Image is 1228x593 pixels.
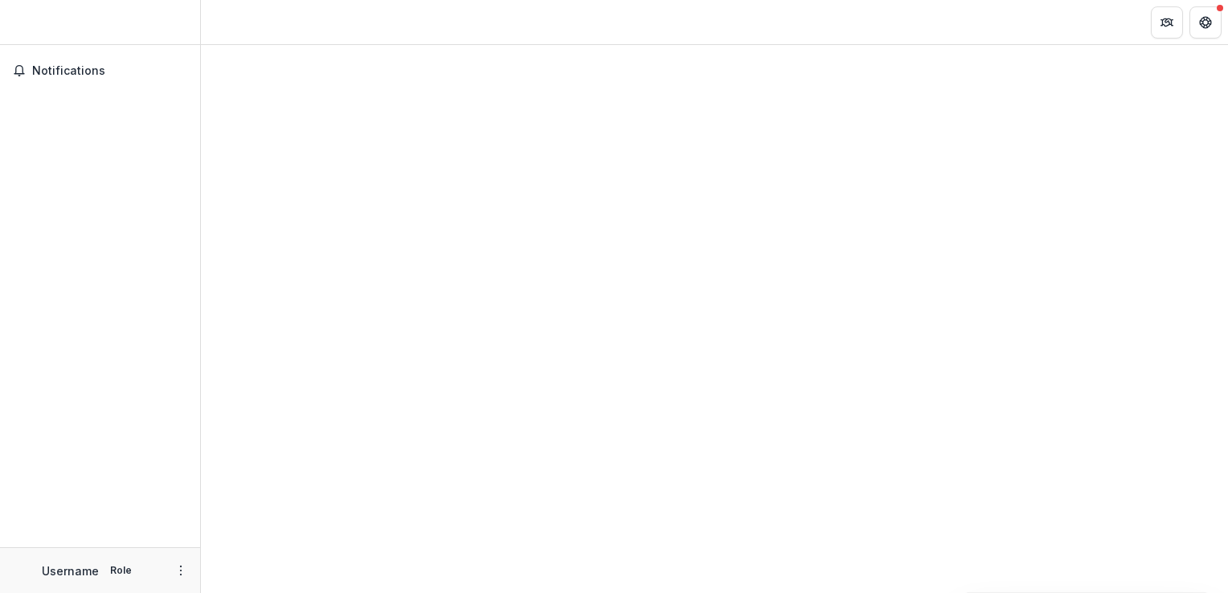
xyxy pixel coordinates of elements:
[1151,6,1183,39] button: Partners
[6,58,194,84] button: Notifications
[1189,6,1222,39] button: Get Help
[32,64,187,78] span: Notifications
[105,563,137,578] p: Role
[171,561,190,580] button: More
[42,562,99,579] p: Username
